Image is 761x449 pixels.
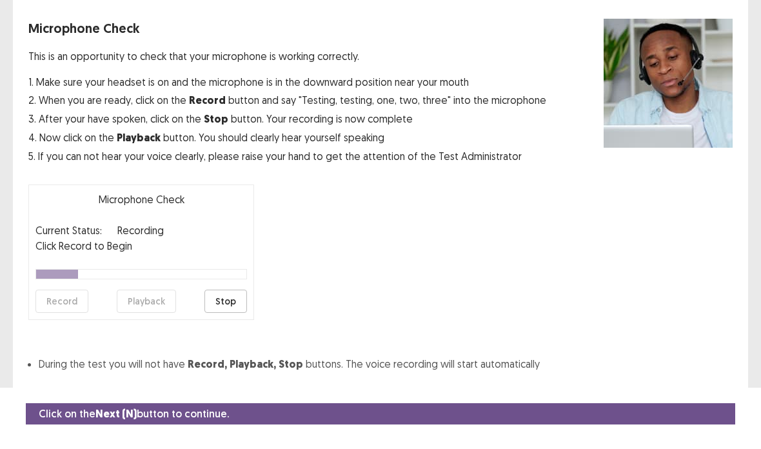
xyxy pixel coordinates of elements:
p: 3. After your have spoken, click on the button. Your recording is now complete [28,111,546,127]
strong: Record [189,94,226,107]
strong: Next (N) [95,407,137,421]
p: Click Record to Begin [35,238,247,254]
button: Record [35,290,88,313]
strong: Playback [117,131,161,145]
p: Click on the button to continue. [39,406,229,422]
button: Stop [204,290,247,313]
p: 4. Now click on the button. You should clearly hear yourself speaking [28,130,546,146]
img: microphone check [604,19,733,148]
strong: Record, [188,357,227,371]
button: Playback [117,290,176,313]
p: Current Status: [35,223,102,238]
p: Microphone Check [35,192,247,207]
strong: Stop [279,357,303,371]
strong: Stop [204,112,228,126]
p: recording [117,223,164,238]
p: 5. If you can not hear your voice clearly, please raise your hand to get the attention of the Tes... [28,148,546,164]
p: 2. When you are ready, click on the button and say "Testing, testing, one, two, three" into the m... [28,92,546,108]
li: During the test you will not have buttons. The voice recording will start automatically [39,356,733,372]
p: 1. Make sure your headset is on and the microphone is in the downward position near your mouth [28,74,546,90]
p: Microphone Check [28,19,546,38]
strong: Playback, [230,357,276,371]
p: This is an opportunity to check that your microphone is working correctly. [28,48,546,64]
